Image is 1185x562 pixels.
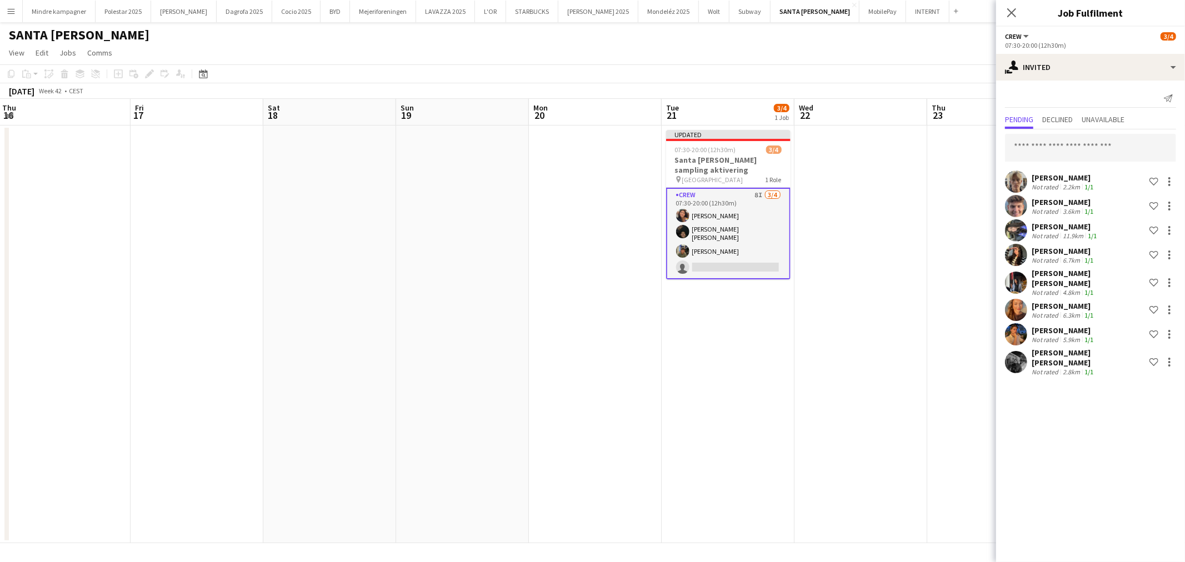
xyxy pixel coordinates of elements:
span: 1 Role [766,175,782,184]
div: Not rated [1032,183,1061,191]
span: Mon [533,103,548,113]
button: LAVAZZA 2025 [416,1,475,22]
div: Not rated [1032,335,1061,344]
button: L'OR [475,1,506,22]
div: 3.6km [1061,207,1082,215]
app-skills-label: 1/1 [1088,232,1097,240]
button: Wolt [699,1,729,22]
button: INTERNT [906,1,949,22]
button: BYD [321,1,350,22]
button: [PERSON_NAME] [151,1,217,22]
div: [PERSON_NAME] [1032,222,1099,232]
div: [PERSON_NAME] [1032,301,1096,311]
button: STARBUCKS [506,1,558,22]
div: 2.2km [1061,183,1082,191]
div: 6.3km [1061,311,1082,319]
div: [PERSON_NAME] [PERSON_NAME] [1032,348,1145,368]
span: Edit [36,48,48,58]
button: [PERSON_NAME] 2025 [558,1,638,22]
div: [PERSON_NAME] [1032,246,1096,256]
app-skills-label: 1/1 [1084,207,1093,215]
app-skills-label: 1/1 [1084,256,1093,264]
span: 18 [266,109,280,122]
span: [GEOGRAPHIC_DATA] [682,175,743,184]
app-skills-label: 1/1 [1084,183,1093,191]
span: 16 [1,109,16,122]
span: Wed [799,103,813,113]
span: 3/4 [1161,32,1176,41]
button: SANTA [PERSON_NAME] [771,1,859,22]
span: Thu [2,103,16,113]
div: Not rated [1032,288,1061,297]
div: Not rated [1032,207,1061,215]
div: 07:30-20:00 (12h30m) [1005,41,1176,49]
button: Mondeléz 2025 [638,1,699,22]
span: Fri [135,103,144,113]
a: Comms [83,46,117,60]
span: Tue [666,103,679,113]
div: [DATE] [9,86,34,97]
span: Crew [1005,32,1022,41]
app-skills-label: 1/1 [1084,335,1093,344]
div: Not rated [1032,311,1061,319]
app-skills-label: 1/1 [1084,368,1093,376]
div: Updated [666,130,791,139]
button: Subway [729,1,771,22]
span: 07:30-20:00 (12h30m) [675,145,736,154]
div: 11.9km [1061,232,1086,240]
span: Pending [1005,116,1033,123]
span: Unavailable [1082,116,1124,123]
span: 20 [532,109,548,122]
span: Declined [1042,116,1073,123]
h1: SANTA [PERSON_NAME] [9,27,149,43]
a: View [4,46,29,60]
div: 5.9km [1061,335,1082,344]
span: Thu [932,103,946,113]
div: Not rated [1032,368,1061,376]
app-job-card: Updated07:30-20:00 (12h30m)3/4Santa [PERSON_NAME] sampling aktivering [GEOGRAPHIC_DATA]1 RoleCrew... [666,130,791,279]
div: [PERSON_NAME] [1032,197,1096,207]
span: Comms [87,48,112,58]
div: 4.8km [1061,288,1082,297]
button: Crew [1005,32,1031,41]
span: 17 [133,109,144,122]
div: CEST [69,87,83,95]
h3: Santa [PERSON_NAME] sampling aktivering [666,155,791,175]
span: Sun [401,103,414,113]
span: 23 [930,109,946,122]
button: Cocio 2025 [272,1,321,22]
span: View [9,48,24,58]
span: 3/4 [766,145,782,154]
span: 22 [797,109,813,122]
h3: Job Fulfilment [996,6,1185,20]
span: Jobs [59,48,76,58]
span: 3/4 [774,104,789,112]
app-skills-label: 1/1 [1084,311,1093,319]
span: Sat [268,103,280,113]
div: [PERSON_NAME] [1032,173,1096,183]
button: Dagrofa 2025 [217,1,272,22]
a: Edit [31,46,53,60]
a: Jobs [55,46,81,60]
button: MobilePay [859,1,906,22]
app-card-role: Crew8I3/407:30-20:00 (12h30m)[PERSON_NAME][PERSON_NAME] [PERSON_NAME][PERSON_NAME] [666,188,791,279]
div: Not rated [1032,256,1061,264]
span: Week 42 [37,87,64,95]
div: 1 Job [774,113,789,122]
span: 19 [399,109,414,122]
div: Invited [996,54,1185,81]
div: 2.8km [1061,368,1082,376]
div: [PERSON_NAME] [1032,325,1096,335]
app-skills-label: 1/1 [1084,288,1093,297]
span: 21 [664,109,679,122]
button: Polestar 2025 [96,1,151,22]
div: Not rated [1032,232,1061,240]
div: 6.7km [1061,256,1082,264]
button: Mejeriforeningen [350,1,416,22]
button: Mindre kampagner [23,1,96,22]
div: [PERSON_NAME] [PERSON_NAME] [1032,268,1145,288]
